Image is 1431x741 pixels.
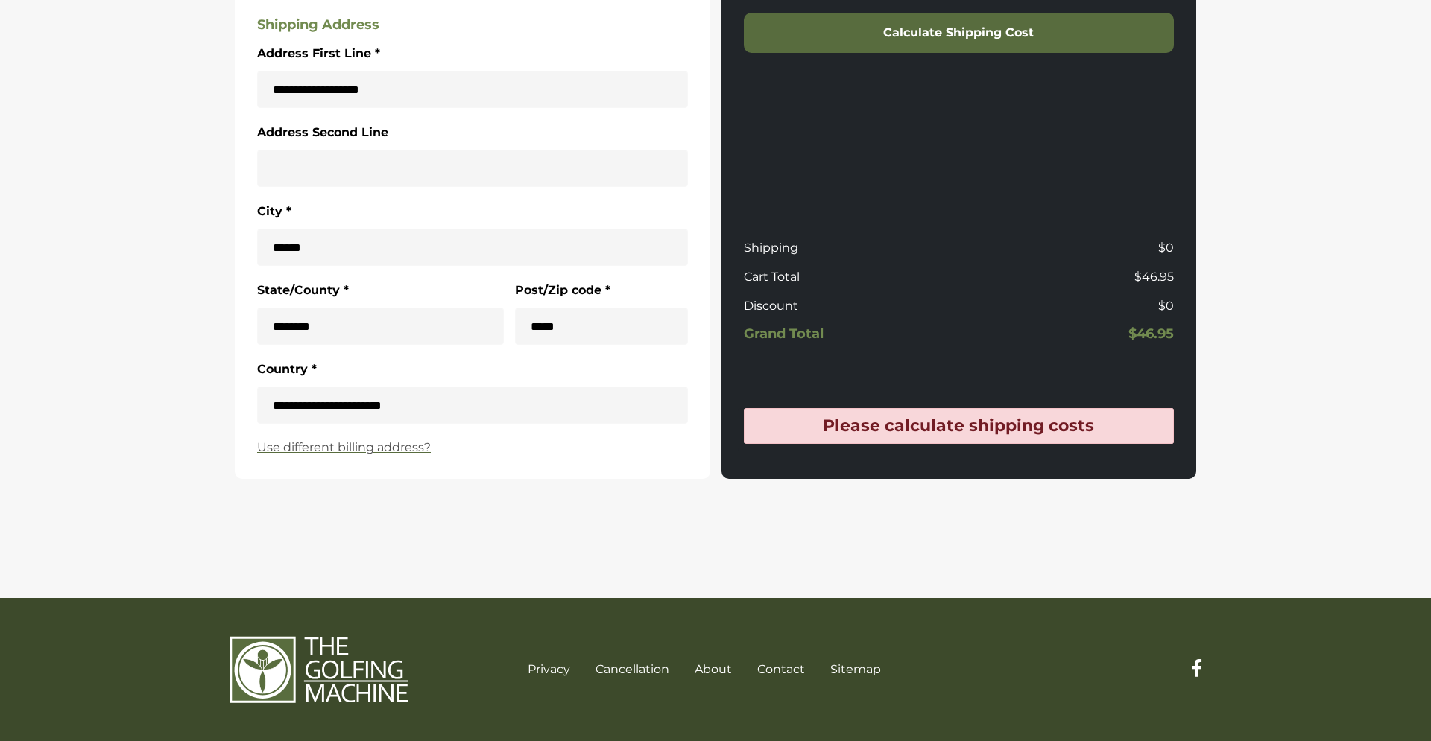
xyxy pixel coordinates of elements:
img: The Golfing Machine [230,635,408,704]
p: $0 [964,239,1174,257]
p: $46.95 [964,268,1174,286]
a: Cancellation [596,662,669,676]
label: State/County * [257,281,349,300]
a: About [695,662,732,676]
p: Cart Total [744,268,953,286]
label: Post/Zip code * [515,281,610,300]
label: Address First Line * [257,44,380,63]
h5: $46.95 [964,326,1174,343]
button: Calculate Shipping Cost [744,13,1175,53]
p: $0 [964,297,1174,315]
a: Contact [757,662,805,676]
h4: Please calculate shipping costs [752,416,1166,436]
label: Country * [257,360,317,379]
p: Shipping [744,239,953,257]
label: Address Second Line [257,123,388,142]
h5: Grand Total [744,326,953,343]
a: Sitemap [830,662,881,676]
h5: Shipping Address [257,17,688,34]
a: Use different billing address? [257,439,688,457]
p: Discount [744,297,953,315]
a: Privacy [528,662,570,676]
label: City * [257,202,291,221]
